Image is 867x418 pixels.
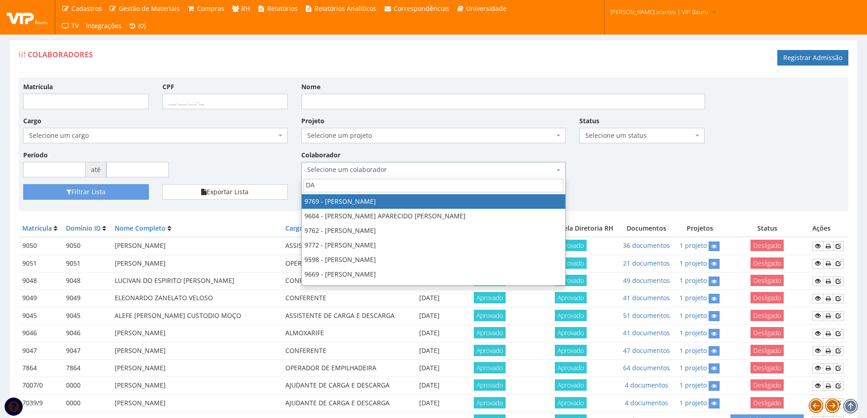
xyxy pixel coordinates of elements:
td: ELEONARDO ZANELATO VELOSO [111,290,282,307]
td: [DATE] [402,359,457,377]
span: Selecione um colaborador [307,165,554,174]
span: Aprovado [555,379,587,391]
a: 1 projeto [679,328,707,337]
li: 9692 - [PERSON_NAME] [302,282,565,296]
td: 9050 [19,237,62,255]
th: Ações [809,220,848,237]
td: [DATE] [402,342,457,359]
span: Selecione um colaborador [301,162,566,177]
span: Relatórios [267,4,298,13]
td: [PERSON_NAME] [111,342,282,359]
span: Colaboradores [28,50,93,60]
span: Selecione um cargo [23,128,288,143]
span: Aprovado [555,362,587,373]
span: Selecione um status [579,128,705,143]
span: Aprovado [555,397,587,408]
span: Universidade [466,4,507,13]
td: 9046 [19,325,62,342]
li: 9769 - [PERSON_NAME] [302,194,565,209]
a: 4 documentos [625,398,668,407]
a: 1 projeto [679,311,707,320]
span: Aprovado [555,257,587,269]
td: 9049 [62,290,111,307]
span: Aprovado [555,275,587,286]
td: [PERSON_NAME] [111,255,282,272]
a: 1 projeto [679,241,707,250]
label: Status [579,116,599,126]
td: 7864 [19,359,62,377]
a: Integrações [82,17,125,35]
input: ___.___.___-__ [162,94,288,109]
span: Aprovado [474,362,506,373]
td: 9051 [62,255,111,272]
td: [DATE] [402,394,457,412]
span: Integrações [86,21,122,30]
span: Selecione um cargo [29,131,276,140]
a: 51 documentos [623,311,670,320]
td: 0000 [62,394,111,412]
td: 7864 [62,359,111,377]
span: Desligado [750,257,784,269]
button: Exportar Lista [162,184,288,200]
span: Desligado [750,275,784,286]
td: 7039/9 [19,394,62,412]
td: [DATE] [402,377,457,394]
td: 9051 [19,255,62,272]
a: Nome Completo [115,224,166,232]
span: Desligado [750,397,784,408]
td: LUCIVAN DO ESPIRITO [PERSON_NAME] [111,272,282,290]
span: Desligado [750,240,784,251]
td: ASSISTENTE DE CARGA E DESCARGA [282,237,402,255]
span: RH [241,4,250,13]
td: ASSISTENTE DE CARGA E DESCARGA [282,307,402,324]
td: 9048 [62,272,111,290]
span: Desligado [750,362,784,373]
span: Aprovado [555,292,587,303]
td: [PERSON_NAME] [111,325,282,342]
a: Cargo [285,224,304,232]
li: 9598 - [PERSON_NAME] [302,252,565,267]
td: 9045 [62,307,111,324]
td: 0000 [62,377,111,394]
a: 1 projeto [679,293,707,302]
a: Matrícula [22,224,52,232]
span: Aprovado [474,397,506,408]
span: Aprovado [474,345,506,356]
a: 1 projeto [679,363,707,372]
label: Cargo [23,116,41,126]
a: TV [58,17,82,35]
span: Aprovado [474,327,506,338]
label: Matrícula [23,82,53,91]
label: Nome [301,82,320,91]
td: 9049 [19,290,62,307]
span: Desligado [750,379,784,391]
img: logo [7,10,48,24]
li: 9762 - [PERSON_NAME] [302,223,565,238]
span: Aprovado [474,310,506,321]
li: 9772 - [PERSON_NAME] [302,238,565,252]
span: Relatórios Analíticos [314,4,376,13]
span: Desligado [750,327,784,338]
td: [DATE] [402,290,457,307]
a: Domínio ID [66,224,101,232]
td: OPERADOR DE EMPILHADEIRA [282,359,402,377]
td: 9047 [19,342,62,359]
span: Selecione um status [585,131,694,140]
td: CONFERENTE [282,342,402,359]
td: [DATE] [402,325,457,342]
span: Desligado [750,292,784,303]
span: Desligado [750,345,784,356]
a: 1 projeto [679,381,707,389]
label: Projeto [301,116,324,126]
a: 41 documentos [623,293,670,302]
th: Status [725,220,809,237]
td: ALEFE [PERSON_NAME] CUSTODIO MOÇO [111,307,282,324]
td: 9046 [62,325,111,342]
span: TV [71,21,79,30]
td: CONFERENTE [282,290,402,307]
td: [PERSON_NAME] [111,394,282,412]
a: 4 documentos [625,381,668,389]
td: CONFERENTE [282,272,402,290]
td: ALMOXARIFE [282,325,402,342]
span: Aprovado [474,379,506,391]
